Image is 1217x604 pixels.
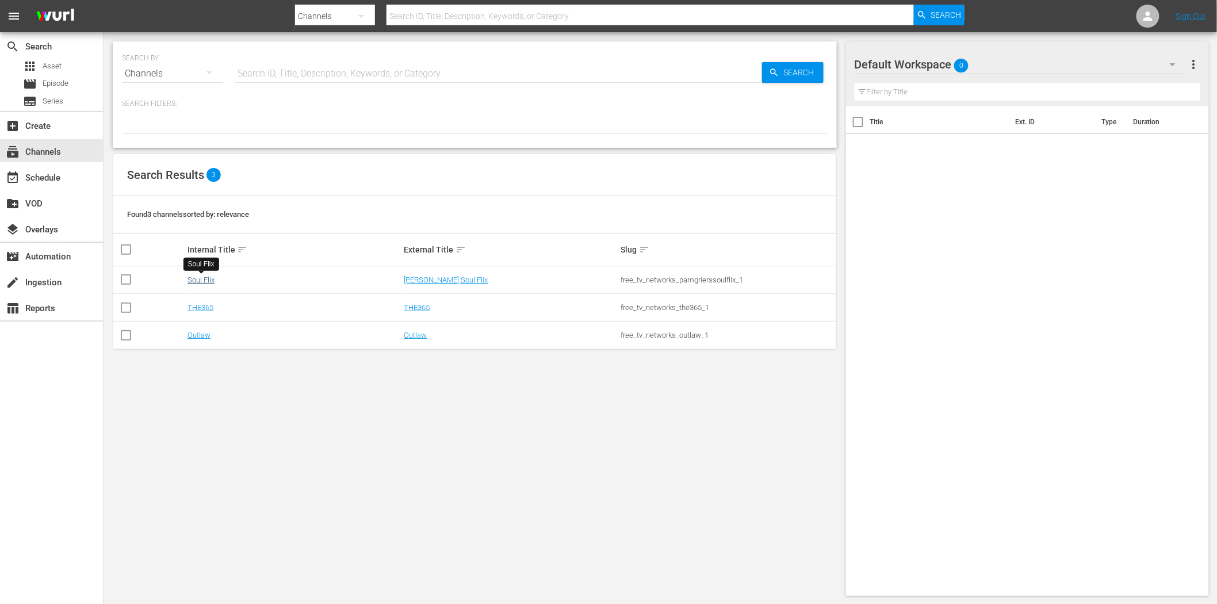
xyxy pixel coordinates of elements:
[6,301,20,315] span: Reports
[127,210,249,219] span: Found 3 channels sorted by: relevance
[1094,106,1126,138] th: Type
[6,197,20,211] span: VOD
[237,244,247,255] span: sort
[43,60,62,72] span: Asset
[23,94,37,108] span: Series
[206,168,221,182] span: 3
[6,250,20,263] span: Automation
[621,303,835,312] div: free_tv_networks_the365_1
[855,48,1187,81] div: Default Workspace
[23,59,37,73] span: Asset
[187,276,215,284] a: Soul Flix
[187,243,401,257] div: Internal Title
[404,303,430,312] a: THE365
[187,303,213,312] a: THE365
[23,77,37,91] span: Episode
[639,244,649,255] span: sort
[954,53,969,78] span: 0
[122,99,828,109] p: Search Filters:
[621,331,835,339] div: free_tv_networks_outlaw_1
[127,168,204,182] span: Search Results
[43,78,68,89] span: Episode
[187,331,211,339] a: Outlaw
[188,259,215,269] div: Soul Flix
[6,145,20,159] span: Channels
[456,244,466,255] span: sort
[28,3,83,30] img: ans4CAIJ8jUAAAAAAAAAAAAAAAAAAAAAAAAgQb4GAAAAAAAAAAAAAAAAAAAAAAAAJMjXAAAAAAAAAAAAAAAAAAAAAAAAgAT5G...
[404,243,618,257] div: External Title
[6,119,20,133] span: Create
[7,9,21,23] span: menu
[762,62,824,83] button: Search
[914,5,965,25] button: Search
[6,223,20,236] span: Overlays
[404,331,427,339] a: Outlaw
[122,58,223,90] div: Channels
[1187,58,1200,71] span: more_vert
[404,276,488,284] a: [PERSON_NAME] Soul Flix
[6,40,20,53] span: Search
[1126,106,1195,138] th: Duration
[870,106,1009,138] th: Title
[621,276,835,284] div: free_tv_networks_pamgrierssoulflix_1
[6,276,20,289] span: Ingestion
[1176,12,1206,21] a: Sign Out
[1008,106,1094,138] th: Ext. ID
[6,171,20,185] span: Schedule
[43,95,63,107] span: Series
[779,62,824,83] span: Search
[1187,51,1200,78] button: more_vert
[621,243,835,257] div: Slug
[931,5,961,25] span: Search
